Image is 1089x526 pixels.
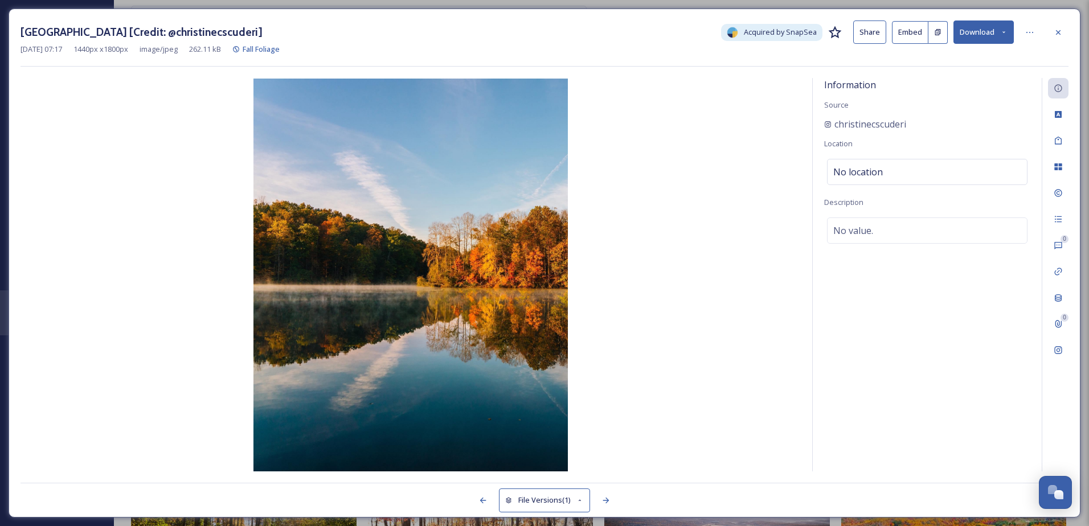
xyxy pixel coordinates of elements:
[73,44,128,55] span: 1440 px x 1800 px
[824,138,853,149] span: Location
[833,224,873,237] span: No value.
[21,24,263,40] h3: [GEOGRAPHIC_DATA] [Credit: @christinecscuderi]
[744,27,817,38] span: Acquired by SnapSea
[953,20,1014,44] button: Download
[727,27,738,38] img: snapsea-logo.png
[499,488,590,512] button: File Versions(1)
[1039,476,1072,509] button: Open Chat
[833,165,883,179] span: No location
[21,44,62,55] span: [DATE] 07:17
[140,44,178,55] span: image/jpeg
[243,44,280,54] span: Fall Foliage
[824,100,849,110] span: Source
[824,197,863,207] span: Description
[824,117,906,131] a: christinecscuderi
[1061,314,1068,322] div: 0
[189,44,221,55] span: 262.11 kB
[21,79,801,471] img: d701c971868201e0303cdef9f8b733b0c770cbdbe8e815f156d92e671cdbfc64.jpg
[853,20,886,44] button: Share
[1061,235,1068,243] div: 0
[824,79,876,91] span: Information
[892,21,928,44] button: Embed
[834,117,906,131] span: christinecscuderi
